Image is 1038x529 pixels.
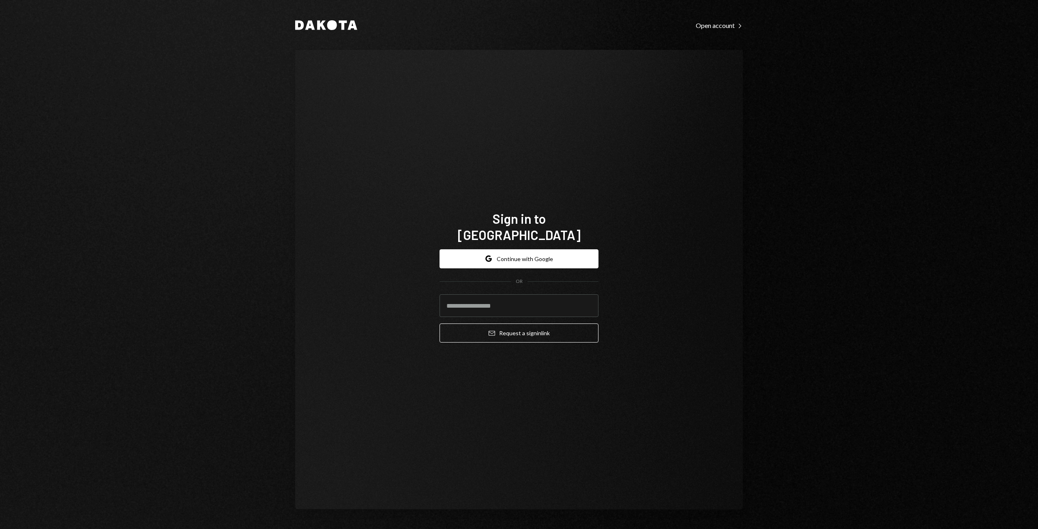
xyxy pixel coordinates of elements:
[582,301,592,311] keeper-lock: Open Keeper Popup
[696,21,743,30] a: Open account
[516,278,523,285] div: OR
[440,249,598,268] button: Continue with Google
[440,210,598,243] h1: Sign in to [GEOGRAPHIC_DATA]
[440,323,598,343] button: Request a signinlink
